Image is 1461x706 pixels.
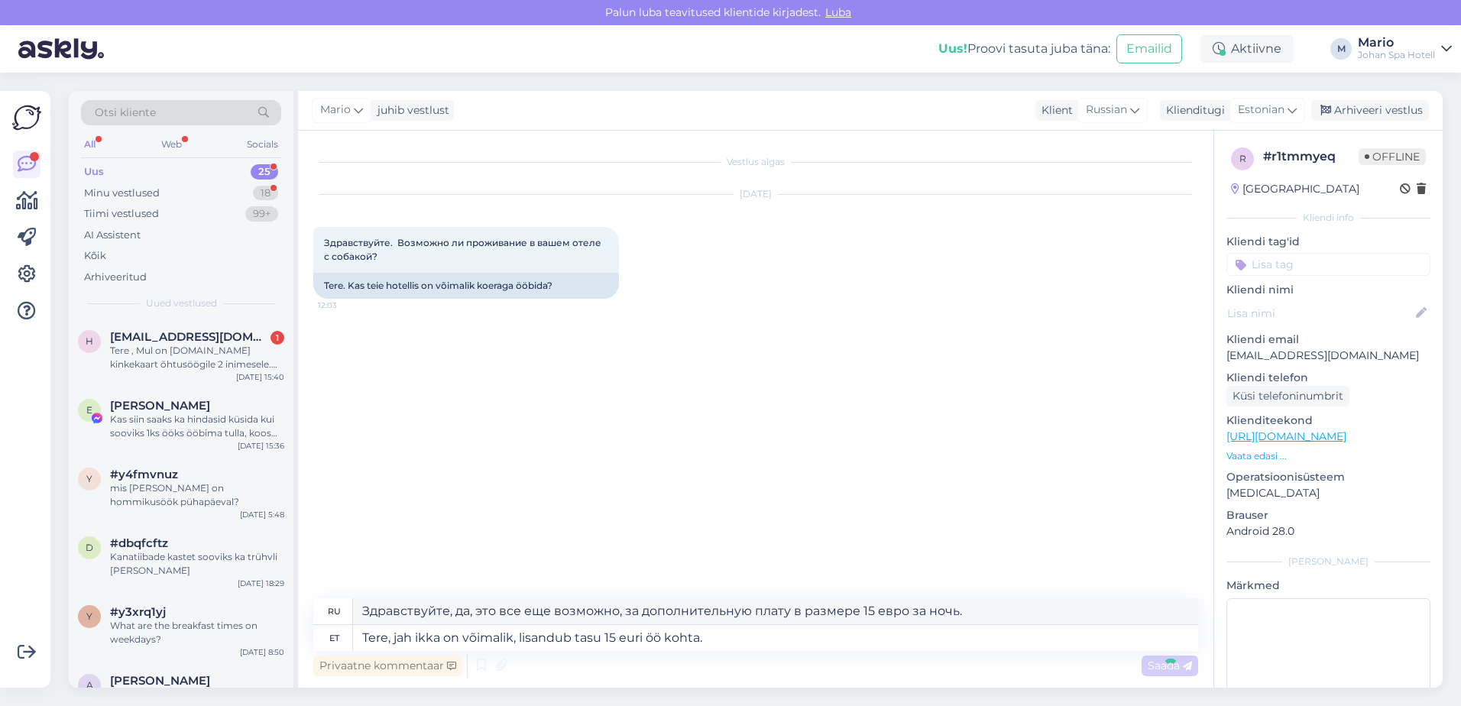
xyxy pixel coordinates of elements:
[84,206,159,222] div: Tiimi vestlused
[86,404,92,416] span: E
[253,186,278,201] div: 18
[371,102,449,118] div: juhib vestlust
[86,473,92,484] span: y
[238,578,284,589] div: [DATE] 18:29
[1226,449,1430,463] p: Vaata edasi ...
[1227,305,1413,322] input: Lisa nimi
[938,40,1110,58] div: Proovi tasuta juba täna:
[938,41,967,56] b: Uus!
[86,335,93,347] span: h
[1200,35,1294,63] div: Aktiivne
[1226,469,1430,485] p: Operatsioonisüsteem
[1358,37,1452,61] a: MarioJohan Spa Hotell
[313,273,619,299] div: Tere. Kas teie hotellis on võimalik koeraga ööbida?
[84,186,160,201] div: Minu vestlused
[12,103,41,132] img: Askly Logo
[1226,578,1430,594] p: Märkmed
[1226,370,1430,386] p: Kliendi telefon
[110,468,178,481] span: #y4fmvnuz
[324,237,604,262] span: Здравствуйте. Возможно ли проживание в вашем отеле с собакой?
[1226,386,1349,406] div: Küsi telefoninumbrit
[1238,102,1284,118] span: Estonian
[1311,100,1429,121] div: Arhiveeri vestlus
[270,331,284,345] div: 1
[86,542,93,553] span: d
[1226,507,1430,523] p: Brauser
[110,619,284,646] div: What are the breakfast times on weekdays?
[86,679,93,691] span: A
[110,330,269,344] span: hannusanneli@gmail.com
[1226,234,1430,250] p: Kliendi tag'id
[1086,102,1127,118] span: Russian
[84,228,141,243] div: AI Assistent
[1226,485,1430,501] p: [MEDICAL_DATA]
[1226,413,1430,429] p: Klienditeekond
[313,155,1198,169] div: Vestlus algas
[84,270,147,285] div: Arhiveeritud
[320,102,351,118] span: Mario
[110,344,284,371] div: Tere , Mul on [DOMAIN_NAME] kinkekaart õhtusöögile 2 inimesele. Kas oleks võimalik broneerida lau...
[110,674,210,688] span: Andrus Rako
[240,509,284,520] div: [DATE] 5:48
[1226,523,1430,539] p: Android 28.0
[1226,348,1430,364] p: [EMAIL_ADDRESS][DOMAIN_NAME]
[238,440,284,452] div: [DATE] 15:36
[1231,181,1359,197] div: [GEOGRAPHIC_DATA]
[1358,37,1435,49] div: Mario
[1035,102,1073,118] div: Klient
[110,481,284,509] div: mis [PERSON_NAME] on hommikusöök pühapäeval?
[1226,555,1430,568] div: [PERSON_NAME]
[313,187,1198,201] div: [DATE]
[84,164,104,180] div: Uus
[86,610,92,622] span: y
[110,550,284,578] div: Kanatiibade kastet sooviks ka trühvli [PERSON_NAME]
[1226,282,1430,298] p: Kliendi nimi
[1226,429,1346,443] a: [URL][DOMAIN_NAME]
[821,5,856,19] span: Luba
[1330,38,1352,60] div: M
[1226,253,1430,276] input: Lisa tag
[1263,147,1359,166] div: # r1tmmyeq
[146,296,217,310] span: Uued vestlused
[1359,148,1426,165] span: Offline
[240,646,284,658] div: [DATE] 8:50
[81,134,99,154] div: All
[110,536,168,550] span: #dbqfcftz
[1358,49,1435,61] div: Johan Spa Hotell
[1160,102,1225,118] div: Klienditugi
[84,248,106,264] div: Kõik
[236,371,284,383] div: [DATE] 15:40
[1116,34,1182,63] button: Emailid
[318,300,375,311] span: 12:03
[244,134,281,154] div: Socials
[110,399,210,413] span: Elis Tunder
[110,605,166,619] span: #y3xrq1yj
[95,105,156,121] span: Otsi kliente
[245,206,278,222] div: 99+
[158,134,185,154] div: Web
[110,413,284,440] div: Kas siin saaks ka hindasid küsida kui sooviks 1ks ööks ööbima tulla, koos hommikusöögiga? :)
[251,164,278,180] div: 25
[1226,332,1430,348] p: Kliendi email
[1226,211,1430,225] div: Kliendi info
[1239,153,1246,164] span: r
